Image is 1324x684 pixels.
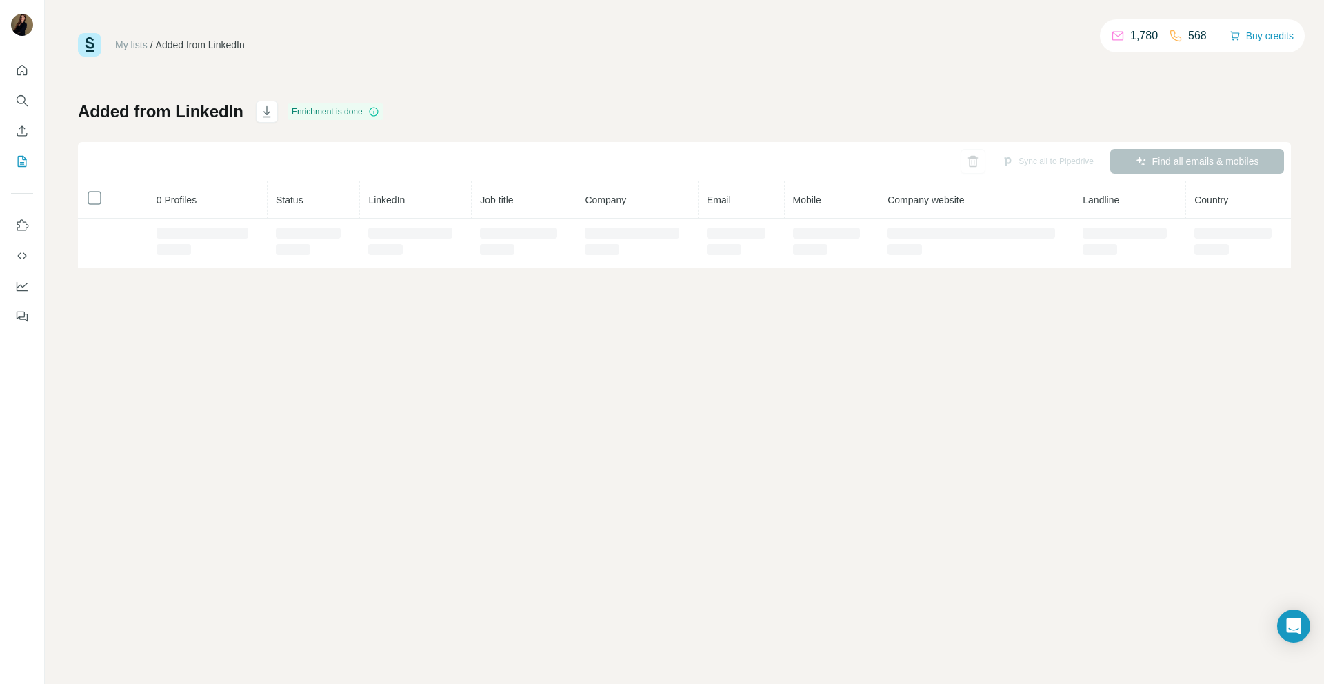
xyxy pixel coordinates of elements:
[11,304,33,329] button: Feedback
[11,58,33,83] button: Quick start
[1277,610,1310,643] div: Open Intercom Messenger
[11,88,33,113] button: Search
[11,213,33,238] button: Use Surfe on LinkedIn
[11,14,33,36] img: Avatar
[1230,26,1294,46] button: Buy credits
[887,194,964,205] span: Company website
[480,194,513,205] span: Job title
[368,194,405,205] span: LinkedIn
[1194,194,1228,205] span: Country
[150,38,153,52] li: /
[1188,28,1207,44] p: 568
[11,243,33,268] button: Use Surfe API
[157,194,197,205] span: 0 Profiles
[585,194,626,205] span: Company
[78,33,101,57] img: Surfe Logo
[276,194,303,205] span: Status
[156,38,245,52] div: Added from LinkedIn
[78,101,243,123] h1: Added from LinkedIn
[793,194,821,205] span: Mobile
[707,194,731,205] span: Email
[1130,28,1158,44] p: 1,780
[115,39,148,50] a: My lists
[288,103,383,120] div: Enrichment is done
[11,149,33,174] button: My lists
[11,119,33,143] button: Enrich CSV
[1083,194,1119,205] span: Landline
[11,274,33,299] button: Dashboard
